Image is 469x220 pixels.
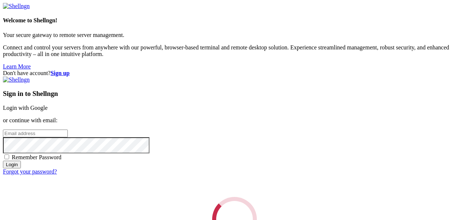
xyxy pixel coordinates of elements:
[3,77,30,83] img: Shellngn
[12,154,62,160] span: Remember Password
[3,168,57,175] a: Forgot your password?
[3,44,466,57] p: Connect and control your servers from anywhere with our powerful, browser-based terminal and remo...
[3,130,68,137] input: Email address
[3,105,48,111] a: Login with Google
[3,70,466,77] div: Don't have account?
[3,90,466,98] h3: Sign in to Shellngn
[3,17,466,24] h4: Welcome to Shellngn!
[51,70,70,76] a: Sign up
[3,63,31,70] a: Learn More
[3,32,466,38] p: Your secure gateway to remote server management.
[3,161,21,168] input: Login
[3,3,30,10] img: Shellngn
[4,154,9,159] input: Remember Password
[3,117,466,124] p: or continue with email:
